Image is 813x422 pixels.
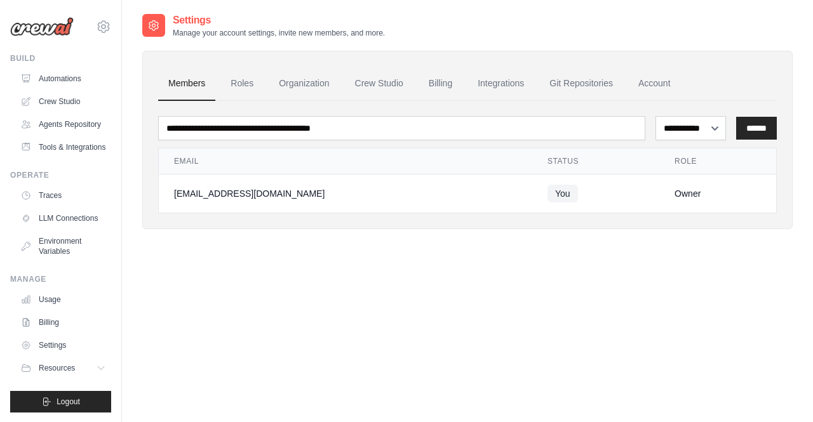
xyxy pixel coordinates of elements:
button: Logout [10,391,111,412]
a: Git Repositories [539,67,623,101]
a: Tools & Integrations [15,137,111,157]
a: Crew Studio [15,91,111,112]
a: Integrations [467,67,534,101]
div: Operate [10,170,111,180]
p: Manage your account settings, invite new members, and more. [173,28,385,38]
div: Owner [675,187,761,200]
div: Build [10,53,111,63]
a: Billing [419,67,462,101]
a: Roles [220,67,264,101]
h2: Settings [173,13,385,28]
a: LLM Connections [15,208,111,228]
span: Logout [57,397,80,407]
a: Agents Repository [15,114,111,135]
button: Resources [15,358,111,378]
div: Manage [10,274,111,284]
a: Settings [15,335,111,355]
th: Role [659,148,776,175]
th: Email [159,148,532,175]
div: [EMAIL_ADDRESS][DOMAIN_NAME] [174,187,517,200]
a: Account [628,67,681,101]
span: Resources [39,363,75,373]
th: Status [532,148,659,175]
a: Traces [15,185,111,206]
a: Automations [15,69,111,89]
a: Usage [15,289,111,310]
a: Members [158,67,215,101]
a: Environment Variables [15,231,111,261]
img: Logo [10,17,74,36]
span: You [548,185,578,202]
a: Billing [15,312,111,333]
a: Crew Studio [345,67,413,101]
a: Organization [269,67,339,101]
